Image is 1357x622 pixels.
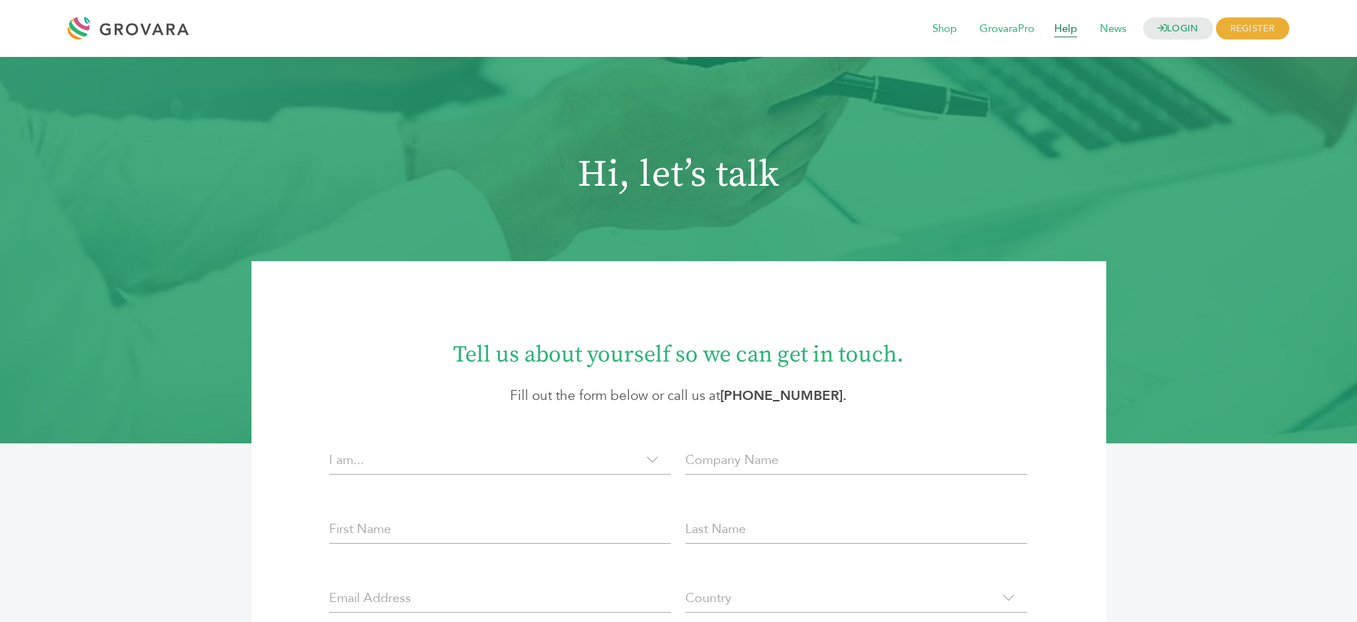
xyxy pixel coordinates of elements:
[1044,21,1087,37] a: Help
[329,589,411,608] label: Email Address
[1216,18,1289,40] span: REGISTER
[294,386,1064,406] p: Fill out the form below or call us at
[922,21,967,37] a: Shop
[720,386,847,405] strong: .
[685,450,779,470] label: Company Name
[720,386,843,405] a: [PHONE_NUMBER]
[1090,16,1136,43] span: News
[1044,16,1087,43] span: Help
[1090,21,1136,37] a: News
[969,21,1044,37] a: GrovaraPro
[969,16,1044,43] span: GrovaraPro
[294,330,1064,371] h1: Tell us about yourself so we can get in touch.
[685,520,746,539] label: Last Name
[187,153,1170,197] h1: Hi, let’s talk
[1143,18,1213,40] a: LOGIN
[922,16,967,43] span: Shop
[329,520,391,539] label: First Name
